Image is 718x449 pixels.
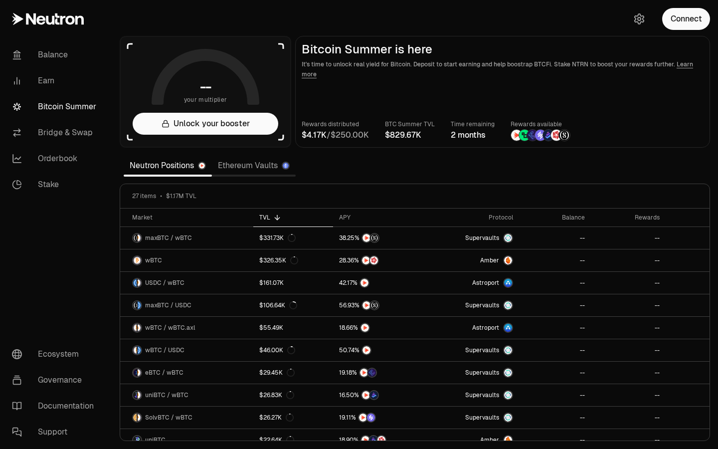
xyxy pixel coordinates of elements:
span: Supervaults [465,391,499,399]
button: NTRNBedrock Diamonds [339,390,420,400]
img: USDC Logo [133,279,137,287]
div: $26.27K [259,414,294,422]
p: Rewards available [511,119,570,129]
a: Orderbook [4,146,108,172]
a: $326.35K [253,249,333,271]
a: Earn [4,68,108,94]
a: NTRNStructured Points [333,227,426,249]
img: USDC Logo [138,301,141,309]
span: uniBTC [145,436,166,444]
a: Bridge & Swap [4,120,108,146]
div: TVL [259,214,327,222]
p: It's time to unlock real yield for Bitcoin. Deposit to start earning and help boostrap BTCFi. Sta... [302,59,704,79]
span: Supervaults [465,369,499,377]
img: Amber [504,256,512,264]
img: Bedrock Diamonds [369,436,377,444]
a: -- [591,362,666,384]
a: SupervaultsSupervaults [426,362,520,384]
span: wBTC / wBTC.axl [145,324,195,332]
a: SupervaultsSupervaults [426,339,520,361]
div: $55.49K [259,324,283,332]
a: Neutron Positions [124,156,212,176]
p: BTC Summer TVL [385,119,435,129]
p: Rewards distributed [302,119,369,129]
a: -- [519,339,591,361]
div: APY [339,214,420,222]
span: Supervaults [465,414,499,422]
a: $26.27K [253,407,333,429]
a: Stake [4,172,108,198]
img: NTRN [360,369,368,377]
a: uniBTC LogowBTC LogouniBTC / wBTC [120,384,253,406]
a: Bitcoin Summer [4,94,108,120]
img: Structured Points [559,130,570,141]
img: Ethereum Logo [283,163,289,169]
img: Solv Points [367,414,375,422]
img: EtherFi Points [527,130,538,141]
a: NTRNEtherFi Points [333,362,426,384]
p: Time remaining [451,119,495,129]
a: -- [591,249,666,271]
a: $161.07K [253,272,333,294]
div: $106.64K [259,301,297,309]
a: wBTC LogoUSDC LogowBTC / USDC [120,339,253,361]
img: Mars Fragments [551,130,562,141]
span: maxBTC / USDC [145,301,191,309]
img: Neutron Logo [199,163,205,169]
a: NTRNSolv Points [333,407,426,429]
span: Astroport [472,279,499,287]
a: NTRN [333,272,426,294]
span: USDC / wBTC [145,279,184,287]
img: NTRN [360,279,368,287]
button: NTRNStructured Points [339,233,420,243]
a: -- [591,384,666,406]
img: NTRN [362,391,370,399]
a: maxBTC LogoUSDC LogomaxBTC / USDC [120,294,253,316]
span: wBTC / USDC [145,346,184,354]
img: Supervaults [504,346,512,354]
a: NTRNStructured Points [333,294,426,316]
a: NTRN [333,317,426,339]
a: wBTC LogowBTC [120,249,253,271]
img: EtherFi Points [368,369,376,377]
a: maxBTC LogowBTC LogomaxBTC / wBTC [120,227,253,249]
a: SupervaultsSupervaults [426,407,520,429]
a: SupervaultsSupervaults [426,227,520,249]
div: $161.07K [259,279,284,287]
button: NTRN [339,278,420,288]
div: $331.73K [259,234,296,242]
a: -- [519,227,591,249]
img: wBTC Logo [138,414,141,422]
span: maxBTC / wBTC [145,234,192,242]
a: Ecosystem [4,341,108,367]
span: Amber [480,256,499,264]
a: Ethereum Vaults [212,156,296,176]
a: wBTC LogowBTC.axl LogowBTC / wBTC.axl [120,317,253,339]
div: Rewards [597,214,660,222]
a: $55.49K [253,317,333,339]
button: Connect [662,8,710,30]
a: -- [519,362,591,384]
h1: -- [200,79,211,95]
img: wBTC Logo [133,324,137,332]
div: $26.83K [259,391,294,399]
img: Supervaults [504,234,512,242]
img: eBTC Logo [133,369,137,377]
a: -- [591,294,666,316]
img: Supervaults [504,414,512,422]
button: NTRNStructured Points [339,300,420,310]
button: NTRNEtherFi Points [339,368,420,378]
a: Documentation [4,393,108,419]
img: uniBTC Logo [133,436,141,444]
a: -- [519,384,591,406]
a: Astroport [426,272,520,294]
a: -- [591,227,666,249]
div: Protocol [432,214,514,222]
a: $106.64K [253,294,333,316]
img: NTRN [361,436,369,444]
span: Amber [480,436,499,444]
a: Astroport [426,317,520,339]
a: $331.73K [253,227,333,249]
img: Structured Points [370,234,378,242]
div: $22.64K [259,436,294,444]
